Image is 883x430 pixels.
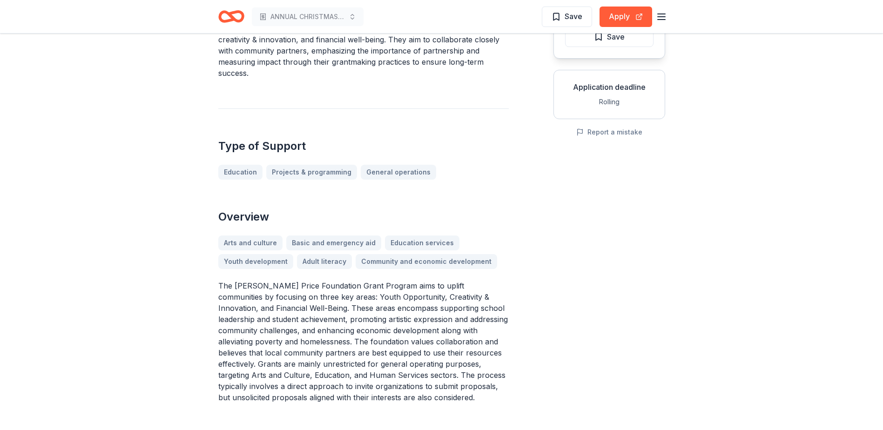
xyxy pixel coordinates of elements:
div: Application deadline [561,81,657,93]
button: Apply [600,7,652,27]
a: Education [218,165,263,180]
span: Save [607,31,625,43]
a: Home [218,6,244,27]
button: Save [565,27,654,47]
div: Rolling [561,96,657,107]
span: ANNUAL CHRISTMAS COOKIE SALE & SILENT AUCTION [270,11,345,22]
span: Save [565,10,582,22]
button: ANNUAL CHRISTMAS COOKIE SALE & SILENT AUCTION [252,7,364,26]
p: The [PERSON_NAME] Price Foundation Grant Program aims to uplift communities by focusing on three ... [218,280,509,403]
h2: Overview [218,209,509,224]
button: Save [542,7,592,27]
h2: Type of Support [218,139,509,154]
a: General operations [361,165,436,180]
a: Projects & programming [266,165,357,180]
button: Report a mistake [576,127,642,138]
